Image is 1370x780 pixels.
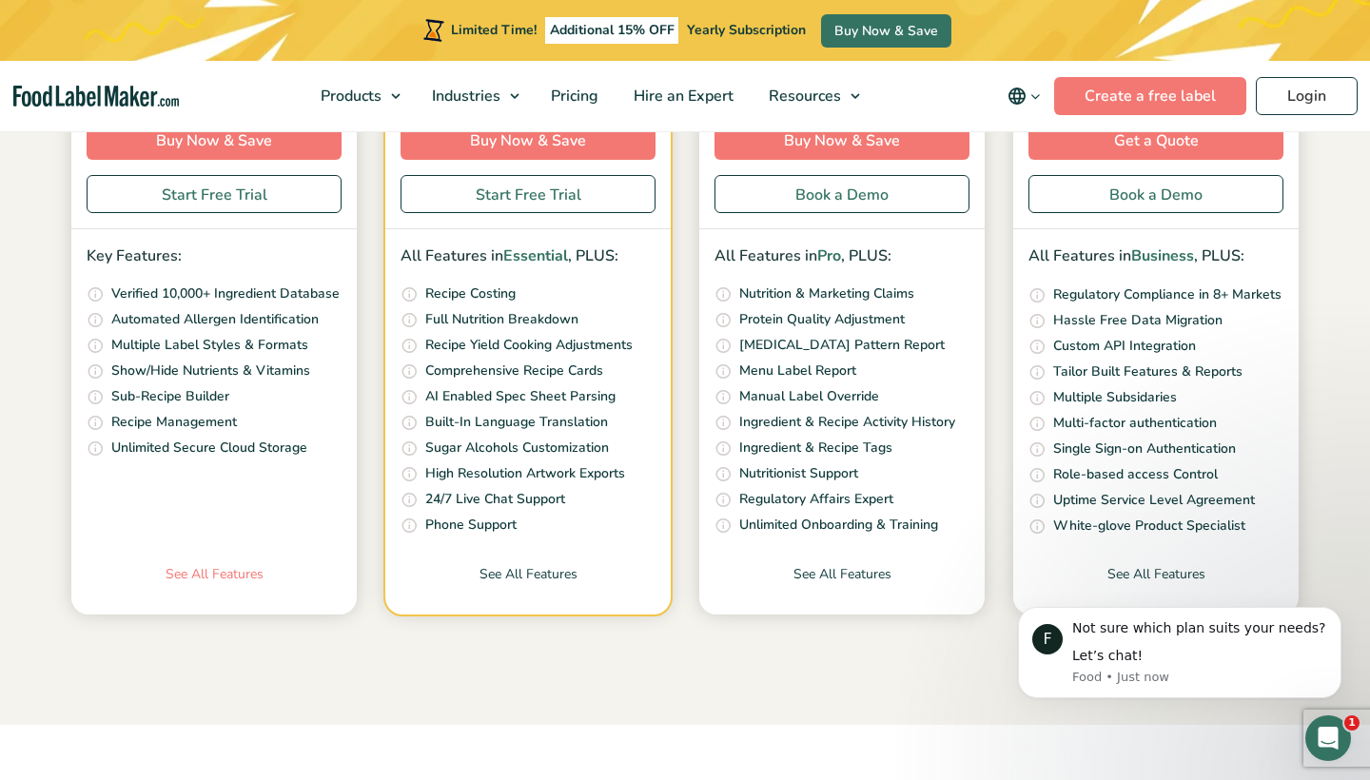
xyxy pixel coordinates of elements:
p: Full Nutrition Breakdown [425,309,578,330]
p: Recipe Management [111,412,237,433]
a: See All Features [385,564,671,614]
a: Industries [415,61,529,131]
a: Hire an Expert [616,61,747,131]
a: Buy Now & Save [401,122,656,160]
p: Role-based access Control [1053,464,1218,485]
span: Limited Time! [451,21,537,39]
p: All Features in , PLUS: [1028,244,1283,269]
a: See All Features [1013,564,1299,614]
p: AI Enabled Spec Sheet Parsing [425,386,616,407]
p: [MEDICAL_DATA] Pattern Report [739,335,945,356]
p: Protein Quality Adjustment [739,309,905,330]
p: Comprehensive Recipe Cards [425,361,603,381]
a: Book a Demo [714,175,969,213]
p: Tailor Built Features & Reports [1053,361,1243,382]
a: See All Features [71,564,357,614]
a: Products [303,61,410,131]
p: Ingredient & Recipe Tags [739,438,892,458]
a: Start Free Trial [87,175,342,213]
a: Create a free label [1054,77,1246,115]
p: Menu Label Report [739,361,856,381]
span: 1 [1344,715,1360,731]
p: Nutrition & Marketing Claims [739,283,914,304]
span: Essential [503,245,568,266]
p: Multi-factor authentication [1053,413,1217,434]
a: Buy Now & Save [714,122,969,160]
iframe: Intercom notifications message [989,579,1370,729]
span: Pro [817,245,841,266]
p: Key Features: [87,244,342,269]
p: Uptime Service Level Agreement [1053,490,1255,511]
p: Show/Hide Nutrients & Vitamins [111,361,310,381]
span: Industries [426,86,502,107]
a: Login [1256,77,1358,115]
a: Pricing [534,61,612,131]
p: Recipe Costing [425,283,516,304]
p: Regulatory Affairs Expert [739,489,893,510]
p: Regulatory Compliance in 8+ Markets [1053,284,1282,305]
p: Phone Support [425,515,517,536]
span: Business [1131,245,1194,266]
p: Multiple Label Styles & Formats [111,335,308,356]
p: Ingredient & Recipe Activity History [739,412,955,433]
p: Single Sign-on Authentication [1053,439,1236,459]
p: Unlimited Onboarding & Training [739,515,938,536]
p: Verified 10,000+ Ingredient Database [111,283,340,304]
a: Buy Now & Save [821,14,951,48]
p: Automated Allergen Identification [111,309,319,330]
p: Manual Label Override [739,386,879,407]
a: Resources [752,61,870,131]
p: Multiple Subsidaries [1053,387,1177,408]
a: Start Free Trial [401,175,656,213]
a: Buy Now & Save [87,122,342,160]
span: Hire an Expert [628,86,735,107]
p: White-glove Product Specialist [1053,516,1245,536]
a: Book a Demo [1028,175,1283,213]
p: High Resolution Artwork Exports [425,463,625,484]
a: See All Features [699,564,985,614]
p: All Features in , PLUS: [714,244,969,269]
p: Custom API Integration [1053,336,1196,357]
span: Yearly Subscription [687,21,806,39]
p: All Features in , PLUS: [401,244,656,269]
span: Products [315,86,383,107]
p: Sugar Alcohols Customization [425,438,609,458]
p: 24/7 Live Chat Support [425,489,565,510]
span: Additional 15% OFF [545,17,679,44]
p: Sub-Recipe Builder [111,386,229,407]
p: Unlimited Secure Cloud Storage [111,438,307,458]
span: Pricing [545,86,600,107]
span: Resources [763,86,843,107]
p: Nutritionist Support [739,463,858,484]
p: Built-In Language Translation [425,412,608,433]
iframe: Intercom live chat [1305,715,1351,761]
p: Recipe Yield Cooking Adjustments [425,335,633,356]
a: Get a Quote [1028,122,1283,160]
p: Hassle Free Data Migration [1053,310,1223,331]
